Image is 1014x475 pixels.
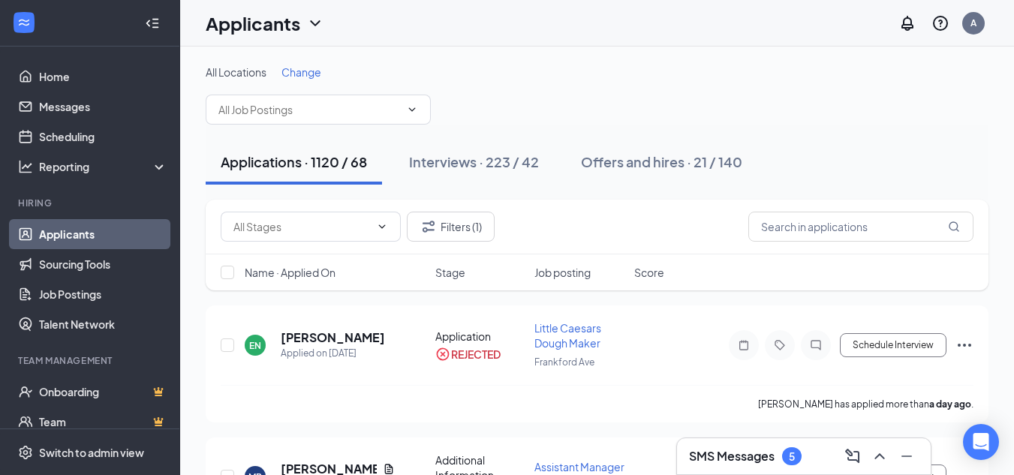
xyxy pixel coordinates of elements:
svg: Filter [420,218,438,236]
div: 5 [789,450,795,463]
svg: MagnifyingGlass [948,221,960,233]
svg: QuestionInfo [931,14,949,32]
h1: Applicants [206,11,300,36]
a: Job Postings [39,279,167,309]
div: Application [435,329,526,344]
span: Change [281,65,321,79]
svg: ChevronUp [871,447,889,465]
span: All Locations [206,65,266,79]
svg: Document [383,463,395,475]
a: Messages [39,92,167,122]
input: All Stages [233,218,370,235]
svg: Notifications [898,14,916,32]
button: Minimize [895,444,919,468]
a: Applicants [39,219,167,249]
svg: Minimize [898,447,916,465]
b: a day ago [929,398,971,410]
svg: Collapse [145,16,160,31]
svg: ChevronDown [376,221,388,233]
a: Sourcing Tools [39,249,167,279]
input: All Job Postings [218,101,400,118]
svg: Analysis [18,159,33,174]
svg: CrossCircle [435,347,450,362]
div: Applied on [DATE] [281,346,385,361]
span: Name · Applied On [245,265,335,280]
div: REJECTED [451,347,501,362]
svg: Note [735,339,753,351]
span: Assistant Manager [534,460,624,473]
span: Stage [435,265,465,280]
svg: ChatInactive [807,339,825,351]
div: Hiring [18,197,164,209]
a: Home [39,62,167,92]
div: EN [249,339,261,352]
svg: Settings [18,445,33,460]
h3: SMS Messages [689,448,775,464]
h5: [PERSON_NAME] [281,329,385,346]
button: Schedule Interview [840,333,946,357]
svg: ComposeMessage [844,447,862,465]
div: Open Intercom Messenger [963,424,999,460]
a: TeamCrown [39,407,167,437]
a: OnboardingCrown [39,377,167,407]
svg: ChevronDown [306,14,324,32]
input: Search in applications [748,212,973,242]
div: Offers and hires · 21 / 140 [581,152,742,171]
a: Talent Network [39,309,167,339]
div: Switch to admin view [39,445,144,460]
div: Team Management [18,354,164,367]
svg: WorkstreamLogo [17,15,32,30]
a: Scheduling [39,122,167,152]
div: Interviews · 223 / 42 [409,152,539,171]
div: A [970,17,976,29]
span: Job posting [534,265,591,280]
button: Filter Filters (1) [407,212,495,242]
div: Applications · 1120 / 68 [221,152,367,171]
p: [PERSON_NAME] has applied more than . [758,398,973,410]
svg: Ellipses [955,336,973,354]
button: ChevronUp [868,444,892,468]
button: ComposeMessage [841,444,865,468]
svg: Tag [771,339,789,351]
span: Frankford Ave [534,356,594,368]
span: Little Caesars Dough Maker [534,321,601,350]
svg: ChevronDown [406,104,418,116]
span: Score [634,265,664,280]
div: Reporting [39,159,168,174]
